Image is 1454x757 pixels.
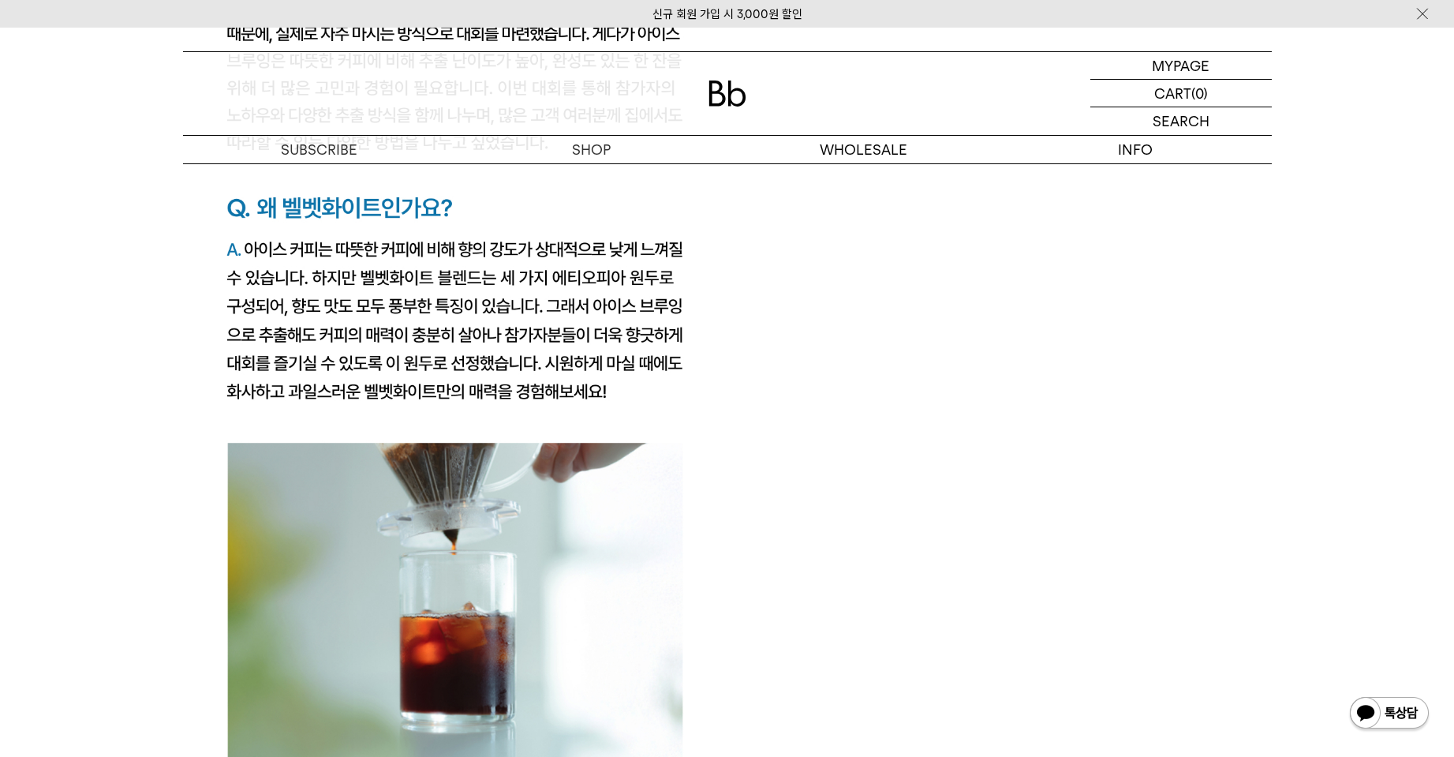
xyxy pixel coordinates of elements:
a: SHOP [455,136,727,163]
p: CART [1154,80,1191,107]
p: SEARCH [1153,107,1209,135]
a: 신규 회원 가입 시 3,000원 할인 [652,7,802,21]
p: INFO [1000,136,1272,163]
a: MYPAGE [1090,52,1272,80]
p: MYPAGE [1152,52,1209,79]
img: 로고 [708,81,746,107]
a: CART (0) [1090,80,1272,107]
p: (0) [1191,80,1208,107]
a: SUBSCRIBE [183,136,455,163]
img: 카카오톡 채널 1:1 채팅 버튼 [1348,695,1430,733]
p: WHOLESALE [727,136,1000,163]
